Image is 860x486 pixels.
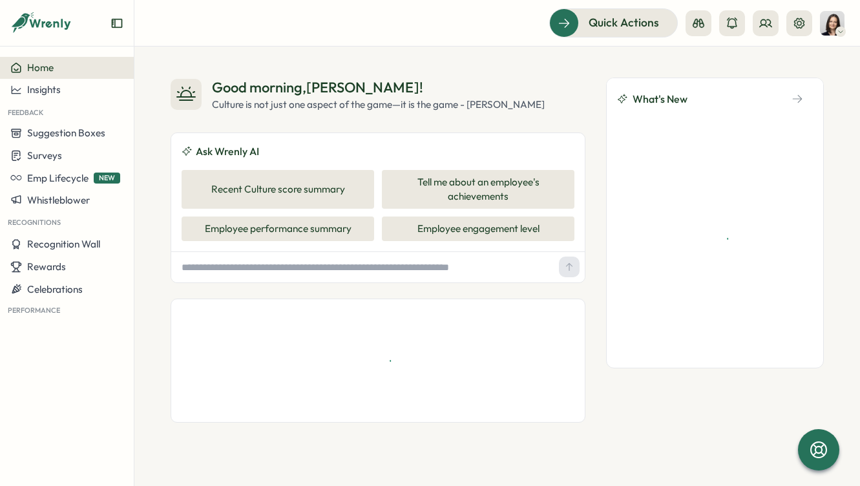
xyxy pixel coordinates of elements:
[182,170,374,209] button: Recent Culture score summary
[182,217,374,241] button: Employee performance summary
[549,8,678,37] button: Quick Actions
[382,217,574,241] button: Employee engagement level
[589,14,659,31] span: Quick Actions
[27,238,100,250] span: Recognition Wall
[820,11,844,36] img: Elisabetta ​Casagrande
[633,91,687,107] span: What's New
[212,78,545,98] div: Good morning , [PERSON_NAME] !
[382,170,574,209] button: Tell me about an employee's achievements
[27,283,83,295] span: Celebrations
[27,260,66,273] span: Rewards
[110,17,123,30] button: Expand sidebar
[27,61,54,74] span: Home
[27,149,62,162] span: Surveys
[212,98,545,112] div: Culture is not just one aspect of the game—it is the game - [PERSON_NAME]
[94,173,120,184] span: NEW
[27,83,61,96] span: Insights
[27,127,105,139] span: Suggestion Boxes
[27,172,89,184] span: Emp Lifecycle
[196,143,259,160] span: Ask Wrenly AI
[27,194,90,206] span: Whistleblower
